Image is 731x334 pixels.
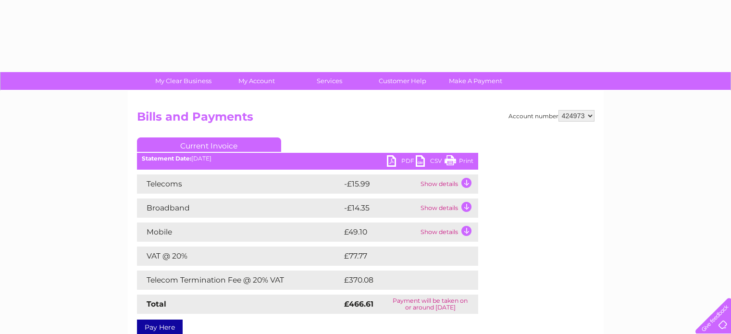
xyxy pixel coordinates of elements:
td: Show details [418,223,478,242]
td: Show details [418,174,478,194]
td: Telecom Termination Fee @ 20% VAT [137,271,342,290]
a: CSV [416,155,445,169]
a: Make A Payment [436,72,515,90]
a: Customer Help [363,72,442,90]
td: Mobile [137,223,342,242]
a: Print [445,155,473,169]
td: £370.08 [342,271,461,290]
div: [DATE] [137,155,478,162]
div: Account number [508,110,595,122]
td: Payment will be taken on or around [DATE] [383,295,478,314]
td: Telecoms [137,174,342,194]
td: Show details [418,198,478,218]
td: -£15.99 [342,174,418,194]
a: My Clear Business [144,72,223,90]
h2: Bills and Payments [137,110,595,128]
td: £49.10 [342,223,418,242]
a: PDF [387,155,416,169]
td: £77.77 [342,247,458,266]
b: Statement Date: [142,155,191,162]
strong: £466.61 [344,299,373,309]
a: My Account [217,72,296,90]
a: Current Invoice [137,137,281,152]
strong: Total [147,299,166,309]
td: Broadband [137,198,342,218]
a: Services [290,72,369,90]
td: -£14.35 [342,198,418,218]
td: VAT @ 20% [137,247,342,266]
